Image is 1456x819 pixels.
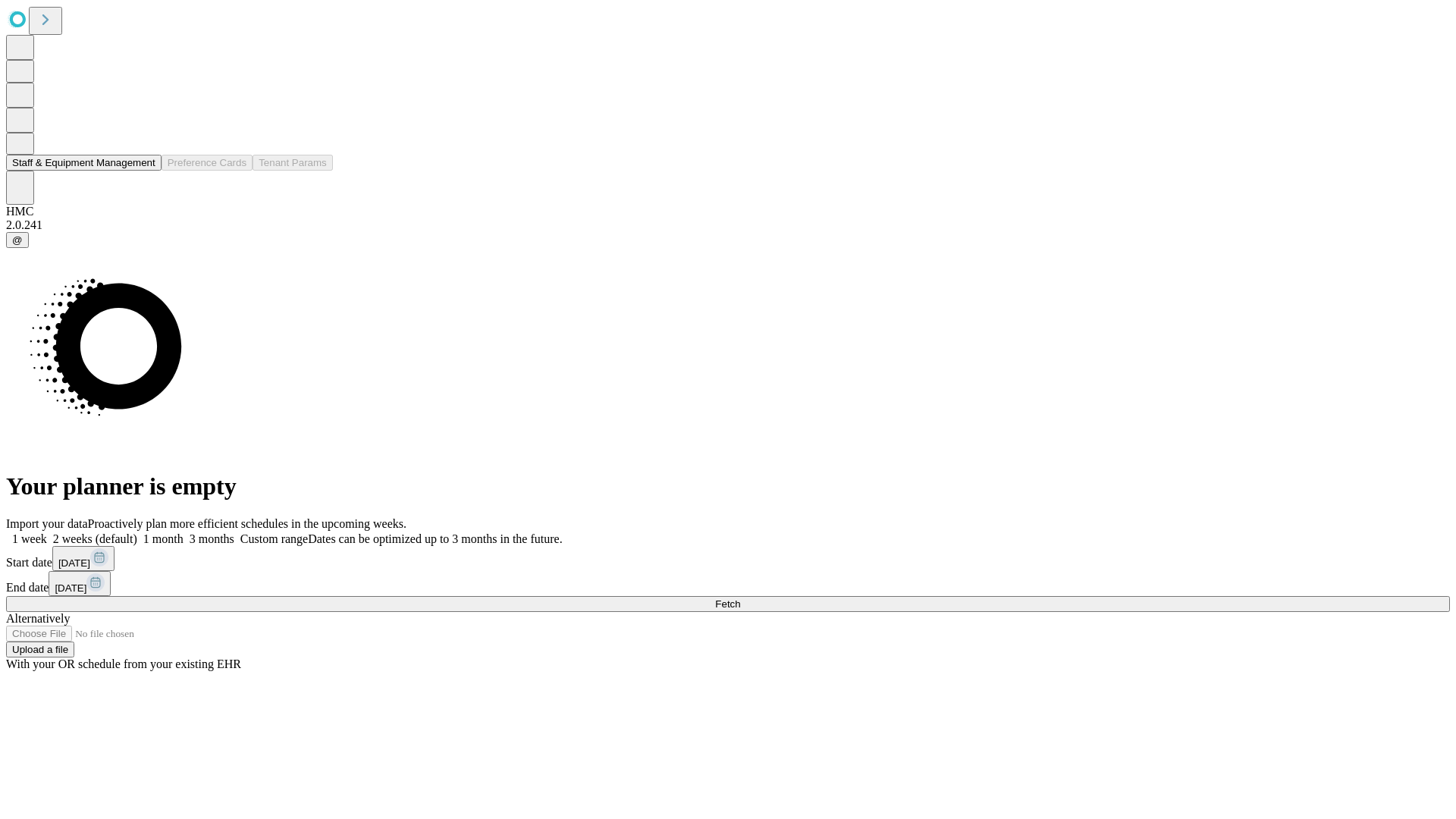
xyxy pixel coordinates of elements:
h1: Your planner is empty [6,472,1450,500]
span: Alternatively [6,612,70,625]
span: Dates can be optimized up to 3 months in the future. [308,532,562,545]
span: Proactively plan more efficient schedules in the upcoming weeks. [88,517,406,530]
div: 2.0.241 [6,218,1450,232]
div: Start date [6,546,1450,571]
button: Tenant Params [253,155,333,171]
span: Custom range [240,532,308,545]
div: End date [6,571,1450,596]
button: [DATE] [52,546,115,571]
span: Import your data [6,517,88,530]
button: @ [6,232,29,248]
span: Fetch [715,598,740,610]
span: [DATE] [58,557,90,569]
span: 1 month [143,532,184,545]
span: @ [12,234,23,246]
button: Preference Cards [162,155,253,171]
span: [DATE] [55,582,86,594]
span: 1 week [12,532,47,545]
button: [DATE] [49,571,111,596]
button: Upload a file [6,642,74,657]
span: 2 weeks (default) [53,532,137,545]
button: Fetch [6,596,1450,612]
button: Staff & Equipment Management [6,155,162,171]
span: 3 months [190,532,234,545]
span: With your OR schedule from your existing EHR [6,657,241,670]
div: HMC [6,205,1450,218]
